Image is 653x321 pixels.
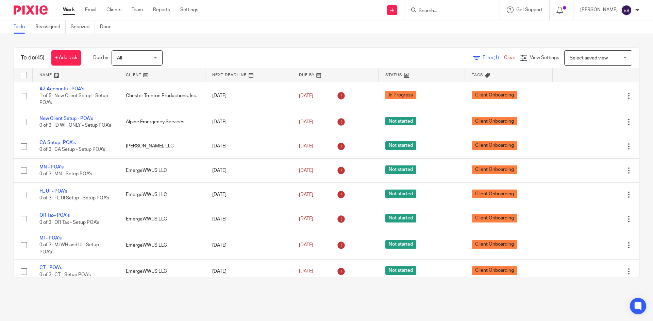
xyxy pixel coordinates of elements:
span: [DATE] [299,93,313,98]
a: Snoozed [71,20,95,34]
span: Client Onboarding [472,117,517,125]
span: Not started [385,165,416,174]
h1: To do [21,54,45,61]
td: EmergeWWUS LLC [119,259,205,283]
td: Chester Trenton Productions, Inc. [119,82,205,110]
span: Filter [483,55,504,60]
td: EmergeWWUS LLC [119,158,205,182]
td: [DATE] [205,110,292,134]
p: Due by [93,54,108,61]
td: [DATE] [205,134,292,158]
td: EmergeWWUS LLC [119,231,205,259]
a: New Client Setup - POA's [39,116,93,121]
a: Reports [153,6,170,13]
span: Not started [385,214,416,222]
span: In Progress [385,91,416,99]
img: svg%3E [621,5,632,16]
td: EmergeWWUS LLC [119,207,205,231]
span: 0 of 3 · CT - Setup POA's [39,272,91,277]
a: Email [85,6,96,13]
span: 0 of 3 · OR Tax - Setup POA's [39,220,99,225]
span: Client Onboarding [472,91,517,99]
a: To do [14,20,30,34]
a: CA Setup- POA's [39,140,76,145]
a: Done [100,20,117,34]
td: [DATE] [205,183,292,207]
span: Client Onboarding [472,266,517,275]
td: [DATE] [205,231,292,259]
span: [DATE] [299,168,313,173]
td: [DATE] [205,207,292,231]
span: (1) [493,55,499,60]
span: [DATE] [299,243,313,248]
span: 0 of 3 · ID WH ONLY - Setup POA's [39,123,111,128]
a: Work [63,6,75,13]
td: [DATE] [205,158,292,182]
span: (45) [35,55,45,60]
a: CT - POA's [39,265,62,270]
span: Not started [385,266,416,275]
span: Not started [385,117,416,125]
td: EmergeWWUS LLC [119,183,205,207]
span: [DATE] [299,120,313,124]
span: Tags [472,73,483,77]
span: [DATE] [299,192,313,197]
span: Not started [385,190,416,198]
td: [DATE] [205,259,292,283]
p: [PERSON_NAME] [580,6,618,13]
span: 1 of 5 · New Client Setup - Setup POA's [39,93,108,105]
span: All [117,56,122,60]
img: Pixie [14,5,48,15]
span: 0 of 3 · CA Setup - Setup POA's [39,147,105,152]
span: Client Onboarding [472,165,517,174]
a: FL UI - POA's [39,189,67,194]
span: [DATE] [299,269,313,274]
td: Alpine Emergency Services [119,110,205,134]
a: AZ Accounts - POA's [39,87,84,91]
input: Search [418,8,479,14]
span: Client Onboarding [472,190,517,198]
a: Settings [180,6,198,13]
span: [DATE] [299,217,313,221]
span: Get Support [516,7,542,12]
span: Not started [385,240,416,249]
a: Team [132,6,143,13]
a: + Add task [51,50,81,66]
span: View Settings [530,55,559,60]
span: [DATE] [299,144,313,148]
td: [PERSON_NAME], LLC [119,134,205,158]
a: Reassigned [35,20,66,34]
a: Clients [106,6,121,13]
span: Client Onboarding [472,240,517,249]
span: Select saved view [570,56,608,60]
span: 0 of 3 · FL UI Setup - Setup POA's [39,196,109,201]
a: OR Tax- POA's [39,213,70,218]
span: 0 of 3 · MI WH and UI - Setup POA's [39,243,99,255]
a: Clear [504,55,515,60]
a: MN - POA's [39,165,64,170]
td: [DATE] [205,82,292,110]
span: 0 of 3 · MN - Setup POA's [39,172,92,176]
span: Client Onboarding [472,141,517,150]
span: Client Onboarding [472,214,517,222]
a: MI - POA's [39,236,62,240]
span: Not started [385,141,416,150]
